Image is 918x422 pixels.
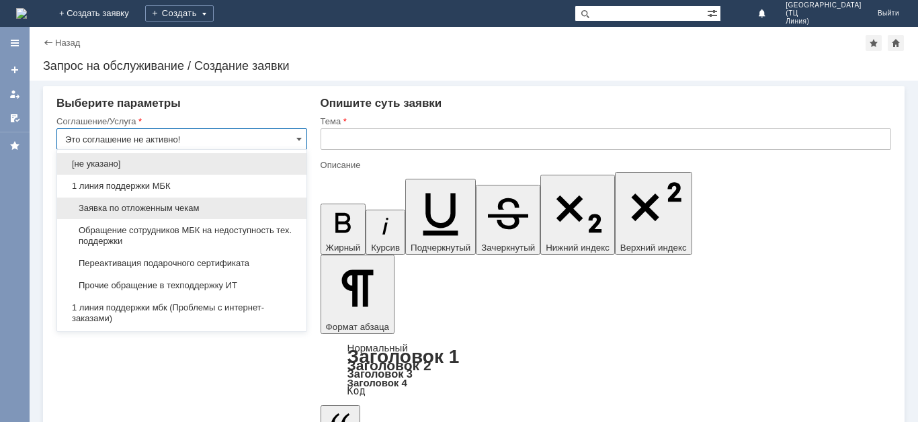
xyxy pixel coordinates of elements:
a: Мои заявки [4,83,26,105]
a: Заголовок 1 [347,346,460,367]
span: (ТЦ [786,9,862,17]
span: 1 линия поддержки МБК [65,181,298,192]
div: Создать [145,5,214,22]
div: Сделать домашней страницей [888,35,904,51]
span: Формат абзаца [326,322,389,332]
a: Перейти на домашнюю страницу [16,8,27,19]
span: Прочие обращение в техподдержку ИТ [65,280,298,291]
span: Курсив [371,243,400,253]
img: logo [16,8,27,19]
span: Заявка по отложенным чекам [65,203,298,214]
span: Жирный [326,243,361,253]
span: Подчеркнутый [411,243,470,253]
span: Линия) [786,17,862,26]
button: Нижний индекс [540,175,615,255]
button: Подчеркнутый [405,179,476,255]
div: Запрос на обслуживание / Создание заявки [43,59,905,73]
span: Выберите параметры [56,97,181,110]
div: Формат абзаца [321,343,891,396]
a: Назад [55,38,80,48]
span: Обращение сотрудников МБК на недоступность тех. поддержки [65,225,298,247]
span: [не указано] [65,159,298,169]
a: Код [347,385,366,397]
div: Соглашение/Услуга [56,117,304,126]
a: Мои согласования [4,108,26,129]
button: Жирный [321,204,366,255]
div: Добавить в избранное [866,35,882,51]
a: Заголовок 4 [347,377,407,388]
span: Переактивация подарочного сертификата [65,258,298,269]
span: Нижний индекс [546,243,610,253]
span: Зачеркнутый [481,243,535,253]
a: Заголовок 3 [347,368,413,380]
button: Зачеркнутый [476,185,540,255]
div: Описание [321,161,888,169]
span: [GEOGRAPHIC_DATA] [786,1,862,9]
div: Тема [321,117,888,126]
a: Создать заявку [4,59,26,81]
a: Нормальный [347,342,408,353]
a: Заголовок 2 [347,357,431,373]
span: 1 линия поддержки мбк (Проблемы с интернет-заказами) [65,302,298,324]
span: Расширенный поиск [707,6,720,19]
button: Курсив [366,210,405,255]
span: Опишите суть заявки [321,97,442,110]
span: Верхний индекс [620,243,687,253]
button: Формат абзаца [321,255,394,334]
button: Верхний индекс [615,172,692,255]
